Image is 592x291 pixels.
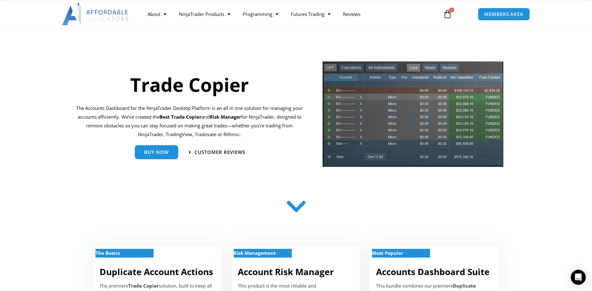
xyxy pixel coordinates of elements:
[449,7,454,12] span: 0
[135,145,178,159] a: Buy Now
[238,266,334,278] a: Account Risk Manager
[322,61,504,172] img: tradecopier | Affordable Indicators – NinjaTrader
[478,8,530,21] a: MEMBERS AREA
[100,266,213,278] a: Duplicate Account Actions
[194,150,245,155] span: Customer Reviews
[76,104,303,139] p: The Accounts Dashboard for the NinjaTrader Desktop Platform is an all in one solution for managin...
[372,250,403,256] strong: Most Popular
[484,12,523,17] span: MEMBERS AREA
[76,72,303,98] h1: Trade Copier
[434,5,461,23] a: 0
[173,7,237,21] a: NinjaTrader Products
[210,114,241,120] strong: Risk Manager
[234,250,276,256] strong: Risk Management
[141,7,436,21] nav: Menu
[128,283,159,289] strong: Trade Copier
[285,7,337,21] a: Futures Trading
[337,7,367,21] a: Reviews
[159,114,202,120] b: Best Trade Copier
[237,7,285,21] a: Programming
[62,3,129,25] img: LogoAI | Affordable Indicators – NinjaTrader
[571,270,586,285] div: Open Intercom Messenger
[144,150,169,155] span: Buy Now
[141,7,173,21] a: About
[376,266,490,278] a: Accounts Dashboard Suite
[189,150,245,155] a: Customer Reviews
[95,250,120,256] strong: The Basics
